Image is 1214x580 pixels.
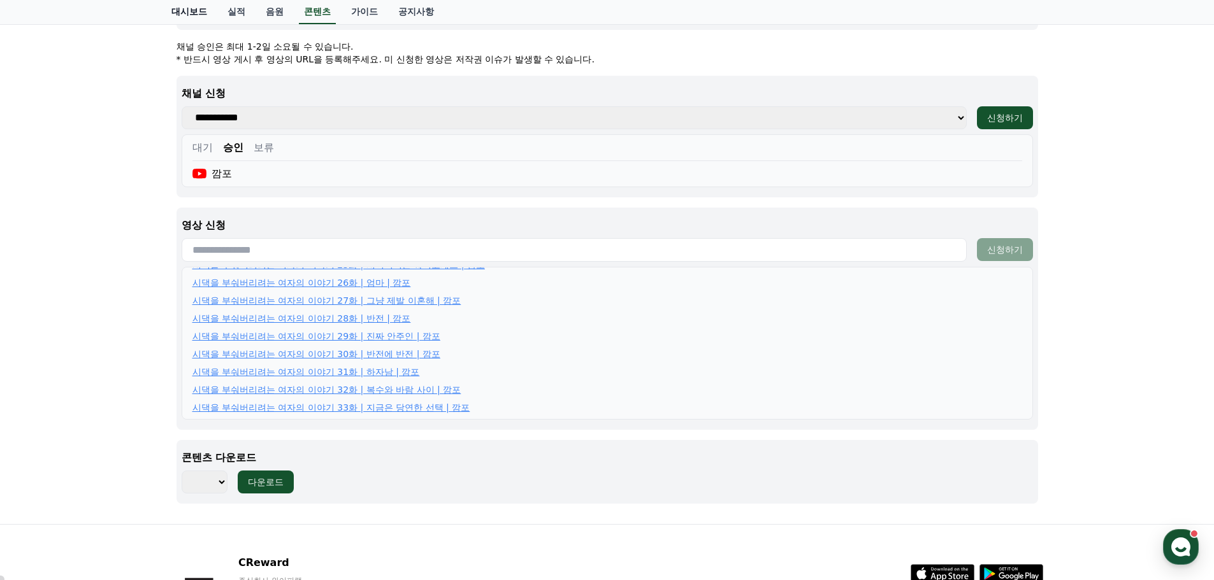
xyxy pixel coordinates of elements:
a: 시댁을 부숴버리려는 여자의 이야기 26화 | 엄마 | 깜포 [192,276,411,289]
button: 신청하기 [977,238,1033,261]
a: 시댁을 부숴버리려는 여자의 이야기 29화 | 진짜 안주인 | 깜포 [192,330,440,343]
a: 시댁을 부숴버리려는 여자의 이야기 30화 | 반전에 반전 | 깜포 [192,348,440,360]
div: 신청하기 [987,243,1023,256]
button: 보류 [254,140,274,155]
a: 대화 [84,404,164,435]
p: CReward [238,555,394,570]
div: 깜포 [192,166,233,181]
p: 콘텐츠 다운로드 [182,450,1033,465]
span: 대화 [117,423,132,434]
p: 채널 신청 [182,86,1033,101]
a: 시댁을 부숴버리려는 여자의 이야기 32화 | 복수와 바람 사이 | 깜포 [192,383,461,396]
a: 홈 [4,404,84,435]
button: 다운로드 [238,470,294,493]
a: 시댁을 부숴버리려는 여자의 이야기 27화 | 그냥 제발 이혼해 | 깜포 [192,294,461,307]
div: 다운로드 [248,476,284,488]
span: 설정 [197,423,212,433]
button: 대기 [192,140,213,155]
span: 홈 [40,423,48,433]
button: 신청하기 [977,106,1033,129]
a: 시댁을 부숴버리려는 여자의 이야기 33화 | 지금은 당연한 선택 | 깜포 [192,401,470,414]
a: 설정 [164,404,245,435]
p: * 반드시 영상 게시 후 영상의 URL을 등록해주세요. 미 신청한 영상은 저작권 이슈가 발생할 수 있습니다. [177,53,1038,66]
button: 승인 [223,140,243,155]
div: 신청하기 [987,111,1023,124]
p: 채널 승인은 최대 1-2일 소요될 수 있습니다. [177,40,1038,53]
a: 시댁을 부숴버리려는 여자의 이야기 31화 | 하자남 | 깜포 [192,365,420,378]
p: 영상 신청 [182,218,1033,233]
a: 시댁을 부숴버리려는 여자의 이야기 28화 | 반전 | 깜포 [192,312,411,325]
